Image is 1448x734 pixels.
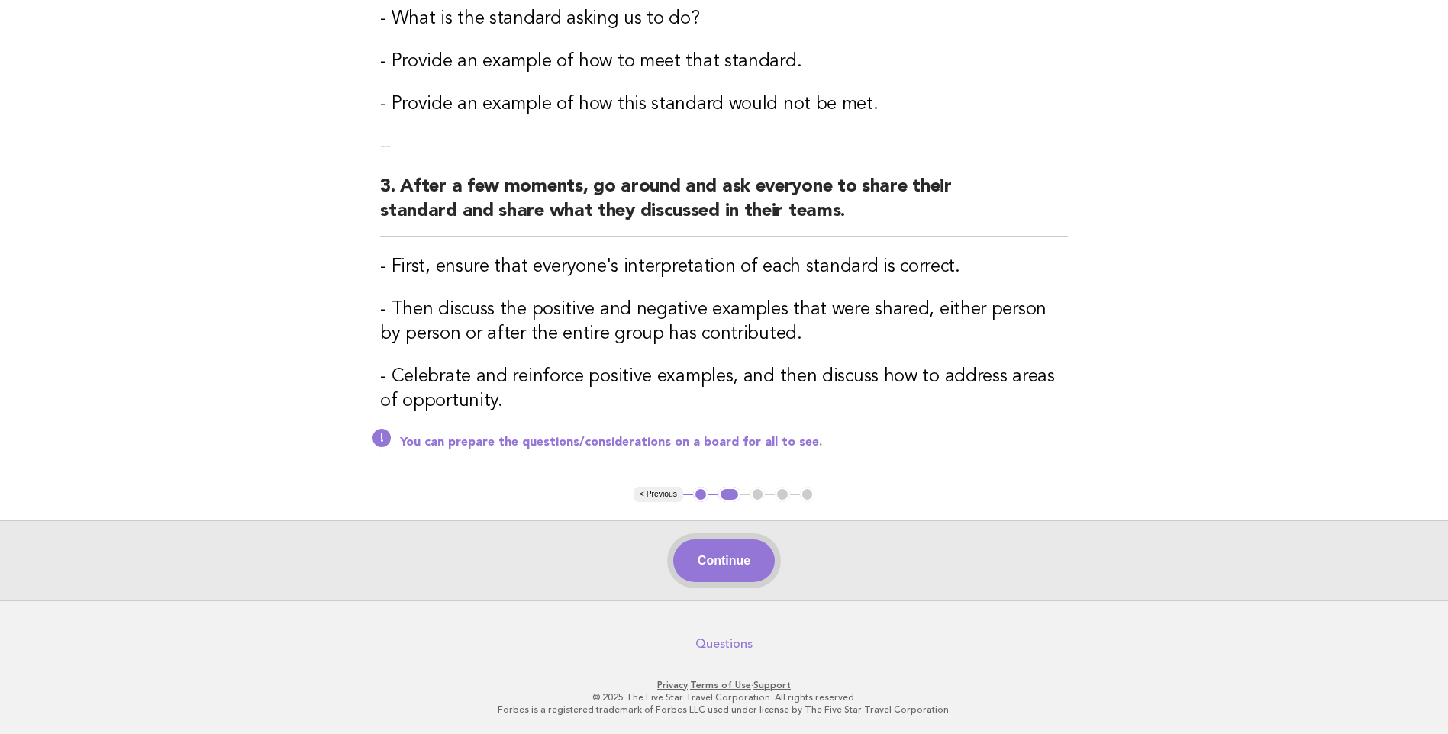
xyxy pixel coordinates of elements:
a: Questions [695,636,753,652]
button: 1 [693,487,708,502]
h3: - First, ensure that everyone's interpretation of each standard is correct. [380,255,1068,279]
p: · · [257,679,1192,691]
button: 2 [718,487,740,502]
p: You can prepare the questions/considerations on a board for all to see. [400,435,1068,450]
h3: - Provide an example of how this standard would not be met. [380,92,1068,117]
button: Continue [673,539,775,582]
a: Privacy [657,680,688,691]
button: < Previous [634,487,683,502]
h3: - Celebrate and reinforce positive examples, and then discuss how to address areas of opportunity. [380,365,1068,414]
p: Forbes is a registered trademark of Forbes LLC used under license by The Five Star Travel Corpora... [257,703,1192,716]
h2: 3. After a few moments, go around and ask everyone to share their standard and share what they di... [380,175,1068,237]
a: Terms of Use [690,680,751,691]
p: -- [380,135,1068,156]
h3: - Provide an example of how to meet that standard. [380,50,1068,74]
a: Support [753,680,791,691]
h3: - What is the standard asking us to do? [380,7,1068,31]
h3: - Then discuss the positive and negative examples that were shared, either person by person or af... [380,298,1068,346]
p: © 2025 The Five Star Travel Corporation. All rights reserved. [257,691,1192,703]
